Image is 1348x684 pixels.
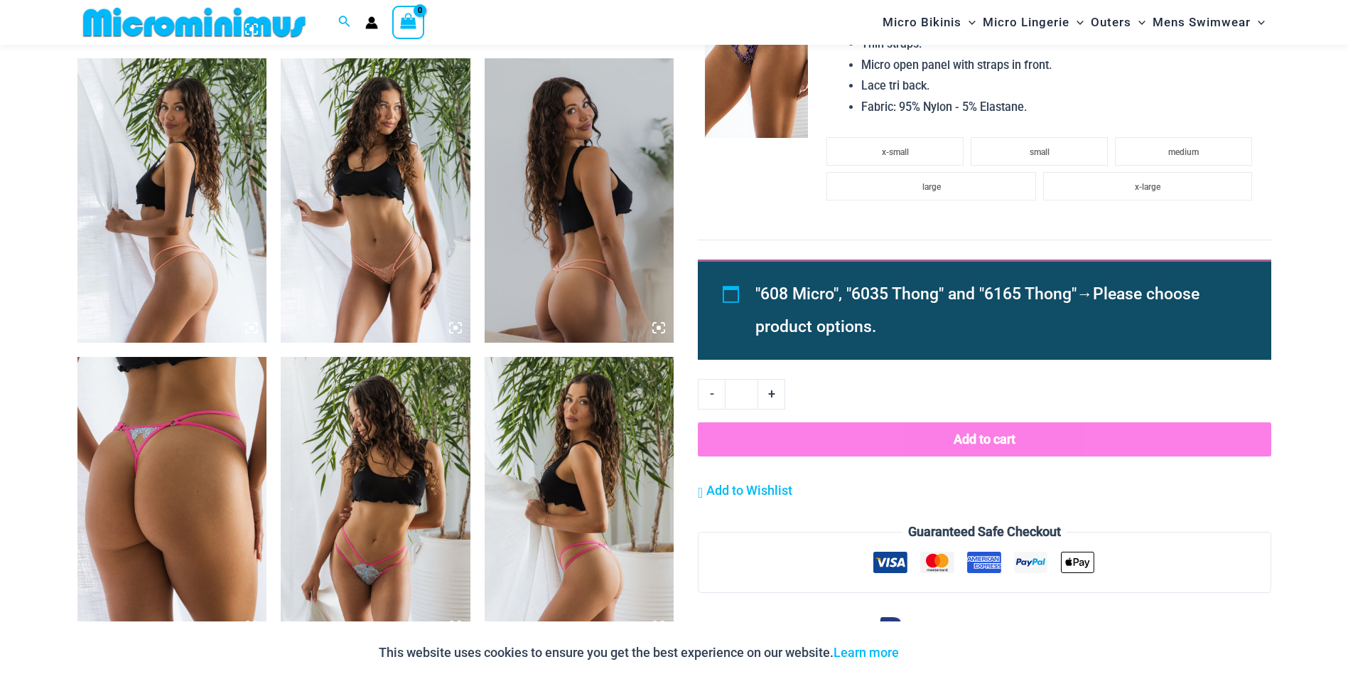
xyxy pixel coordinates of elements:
[758,379,785,409] a: +
[77,58,267,343] img: Sip Bellini 608 Micro Thong
[861,55,1259,76] li: Micro open panel with straps in front.
[1135,182,1160,192] span: x-large
[698,480,792,501] a: Add to Wishlist
[1168,147,1199,157] span: medium
[883,4,961,41] span: Micro Bikinis
[706,483,792,498] span: Add to Wishlist
[826,172,1035,201] li: large
[902,521,1067,543] legend: Guaranteed Safe Checkout
[861,97,1259,118] li: Fabric: 95% Nylon - 5% Elastane.
[485,357,674,641] img: Savour Cotton Candy 6035 Thong
[77,6,311,38] img: MM SHOP LOGO FLAT
[698,379,725,409] a: -
[910,636,970,670] button: Accept
[338,14,351,31] a: Search icon link
[834,645,899,660] a: Learn more
[879,4,979,41] a: Micro BikinisMenu ToggleMenu Toggle
[755,284,1077,304] span: "608 Micro", "6035 Thong" and "6165 Thong"
[1115,137,1252,166] li: medium
[365,16,378,29] a: Account icon link
[1251,4,1265,41] span: Menu Toggle
[971,137,1108,166] li: small
[1069,4,1084,41] span: Menu Toggle
[979,4,1087,41] a: Micro LingerieMenu ToggleMenu Toggle
[281,357,470,641] img: Savour Cotton Candy 6035 Thong
[698,422,1271,456] button: Add to cart
[826,137,964,166] li: x-small
[485,58,674,343] img: Sip Bellini 608 Micro Thong
[861,75,1259,97] li: Lace tri back.
[379,642,899,663] p: This website uses cookies to ensure you get the best experience on our website.
[1091,4,1131,41] span: Outers
[1043,172,1252,201] li: x-large
[1149,4,1268,41] a: Mens SwimwearMenu ToggleMenu Toggle
[922,182,941,192] span: large
[755,278,1239,343] li: →
[725,379,758,409] input: Product quantity
[877,2,1271,43] nav: Site Navigation
[1131,4,1145,41] span: Menu Toggle
[392,6,425,38] a: View Shopping Cart, empty
[1153,4,1251,41] span: Mens Swimwear
[1030,147,1050,157] span: small
[983,4,1069,41] span: Micro Lingerie
[77,357,267,641] img: Savour Cotton Candy 6035 Thong
[1087,4,1149,41] a: OutersMenu ToggleMenu Toggle
[281,58,470,343] img: Sip Bellini 608 Micro Thong
[882,147,909,157] span: x-small
[961,4,976,41] span: Menu Toggle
